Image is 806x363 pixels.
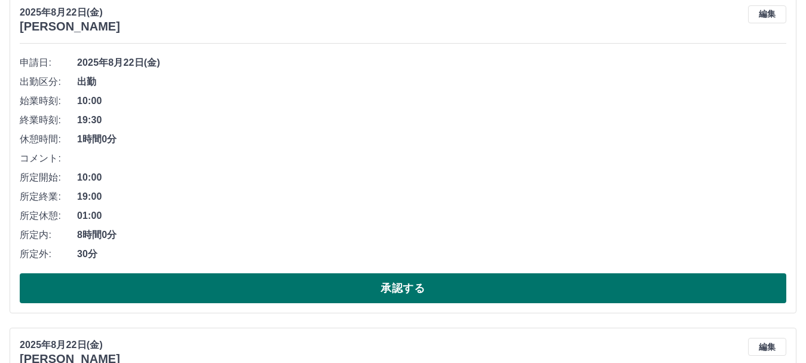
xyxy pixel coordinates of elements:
[77,56,786,70] span: 2025年8月22日(金)
[77,228,786,242] span: 8時間0分
[20,20,120,33] h3: [PERSON_NAME]
[20,209,77,223] span: 所定休憩:
[77,75,786,89] span: 出勤
[20,56,77,70] span: 申請日:
[77,247,786,261] span: 30分
[20,247,77,261] span: 所定外:
[748,338,786,356] button: 編集
[20,190,77,204] span: 所定終業:
[77,132,786,147] span: 1時間0分
[20,113,77,127] span: 終業時刻:
[20,75,77,89] span: 出勤区分:
[20,170,77,185] span: 所定開始:
[77,170,786,185] span: 10:00
[20,132,77,147] span: 休憩時間:
[77,113,786,127] span: 19:30
[20,273,786,303] button: 承認する
[77,94,786,108] span: 10:00
[20,151,77,166] span: コメント:
[748,5,786,23] button: 編集
[77,209,786,223] span: 01:00
[20,5,120,20] p: 2025年8月22日(金)
[20,338,120,352] p: 2025年8月22日(金)
[77,190,786,204] span: 19:00
[20,94,77,108] span: 始業時刻:
[20,228,77,242] span: 所定内:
